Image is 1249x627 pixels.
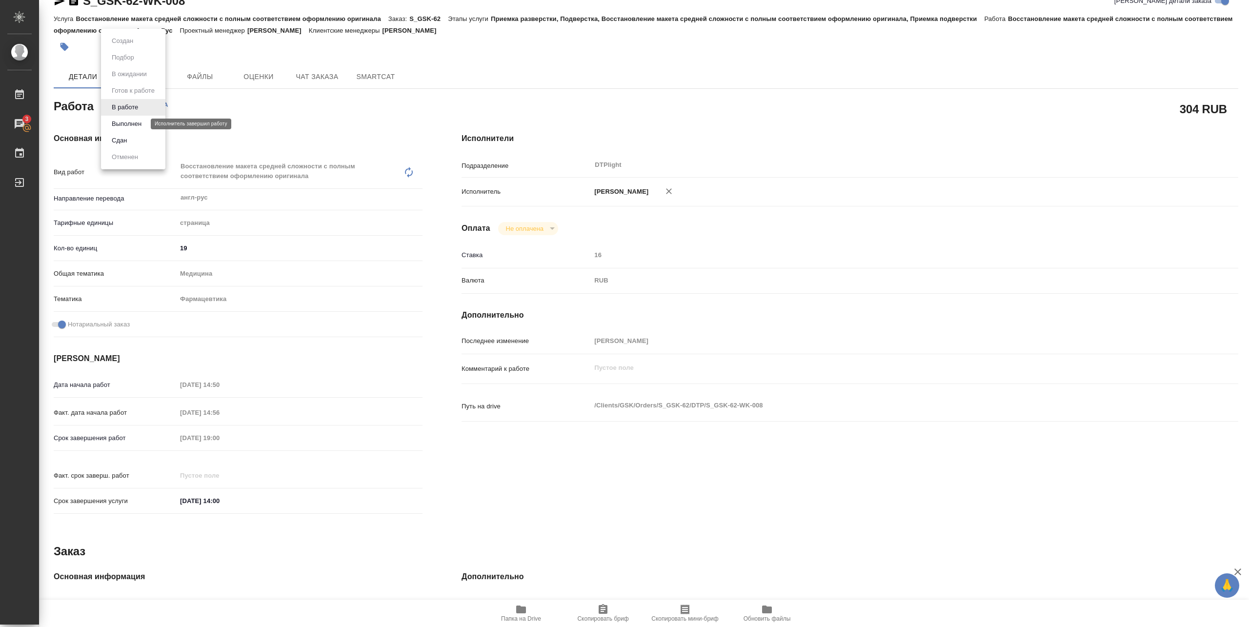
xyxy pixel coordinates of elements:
[109,135,130,146] button: Сдан
[109,85,158,96] button: Готов к работе
[109,119,144,129] button: Выполнен
[109,52,137,63] button: Подбор
[109,102,141,113] button: В работе
[109,36,136,46] button: Создан
[109,69,150,80] button: В ожидании
[109,152,141,162] button: Отменен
